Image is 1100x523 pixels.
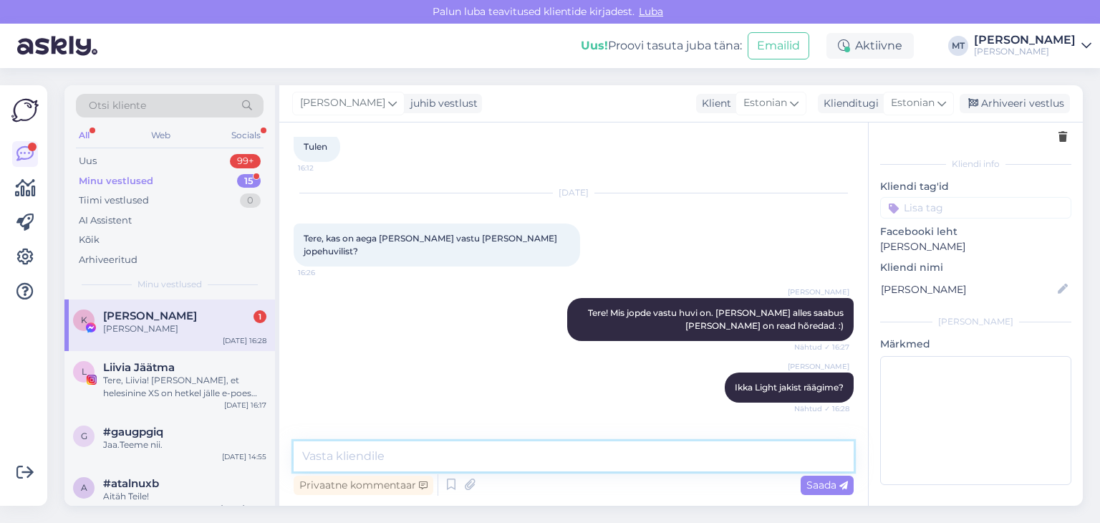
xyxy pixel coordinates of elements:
span: [PERSON_NAME] [788,287,849,297]
span: g [81,431,87,441]
div: Privaatne kommentaar [294,476,433,495]
p: [PERSON_NAME] [880,239,1071,254]
div: juhib vestlust [405,96,478,111]
span: Katrin Katrin [103,310,197,322]
div: Jaa.Teeme nii. [103,438,266,451]
div: [DATE] 16:28 [223,335,266,346]
div: Kliendi info [880,158,1071,171]
span: Ikka Light jakist räägime? [735,382,844,393]
div: Uus [79,154,97,168]
div: Arhiveeri vestlus [960,94,1070,113]
div: AI Assistent [79,213,132,228]
div: 1 [254,310,266,323]
span: [PERSON_NAME] [788,361,849,372]
span: L [82,366,87,377]
div: Minu vestlused [79,174,153,188]
p: Kliendi tag'id [880,179,1071,194]
div: [PERSON_NAME] [974,34,1076,46]
div: Arhiveeritud [79,253,137,267]
div: Socials [228,126,264,145]
span: 16:26 [298,267,352,278]
div: All [76,126,92,145]
span: Nähtud ✓ 16:28 [794,403,849,414]
div: Tere, Liivia! [PERSON_NAME], et helesinine XS on hetkel jälle e-poes saadaval. Kogus on kahjuks p... [103,374,266,400]
button: Emailid [748,32,809,59]
div: 99+ [230,154,261,168]
div: 15 [237,174,261,188]
a: [PERSON_NAME][PERSON_NAME] [974,34,1091,57]
span: Otsi kliente [89,98,146,113]
p: Facebooki leht [880,224,1071,239]
span: Tere! Mis jopde vastu huvi on. [PERSON_NAME] alles saabus [PERSON_NAME] on read hõredad. :) [588,307,846,331]
input: Lisa nimi [881,282,1055,297]
span: #gaugpgiq [103,426,163,438]
span: Luba [635,5,667,18]
span: Tere, kas on aega [PERSON_NAME] vastu [PERSON_NAME] jopehuvilist? [304,233,559,256]
div: Aktiivne [826,33,914,59]
div: [PERSON_NAME] [103,322,266,335]
div: Kõik [79,233,100,247]
span: Saada [806,479,848,491]
span: Liivia Jäätma [103,361,175,374]
div: MT [948,36,968,56]
p: Märkmed [880,337,1071,352]
span: K [81,315,87,325]
div: [PERSON_NAME] [974,46,1076,57]
span: 16:12 [298,163,352,173]
span: [PERSON_NAME] [300,95,385,111]
div: 0 [240,193,261,208]
div: Web [148,126,173,145]
b: Uus! [581,39,608,52]
div: [DATE] [294,186,854,199]
span: #atalnuxb [103,477,159,490]
span: Estonian [891,95,935,111]
div: [DATE] 14:40 [221,503,266,514]
span: Estonian [743,95,787,111]
span: Nähtud ✓ 16:27 [794,342,849,352]
div: [DATE] 14:55 [222,451,266,462]
div: Tiimi vestlused [79,193,149,208]
img: Askly Logo [11,97,39,124]
div: Klienditugi [818,96,879,111]
input: Lisa tag [880,197,1071,219]
p: Kliendi nimi [880,260,1071,275]
div: Aitäh Teile! [103,490,266,503]
span: Tulen [304,141,327,152]
div: Klient [696,96,731,111]
span: Minu vestlused [137,278,202,291]
span: a [81,482,87,493]
div: [DATE] 16:17 [224,400,266,411]
div: [PERSON_NAME] [880,315,1071,328]
div: Proovi tasuta juba täna: [581,37,742,54]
